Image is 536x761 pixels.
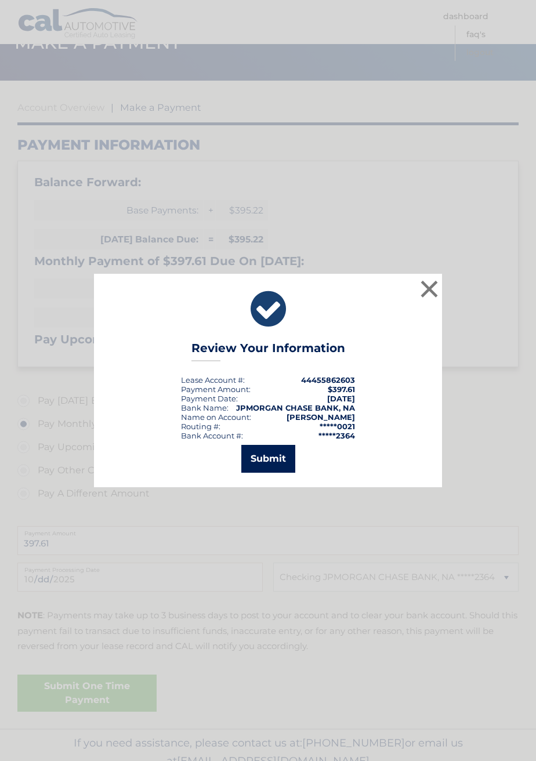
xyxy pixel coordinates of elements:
[191,341,345,361] h3: Review Your Information
[181,412,251,422] div: Name on Account:
[181,385,251,394] div: Payment Amount:
[287,412,355,422] strong: [PERSON_NAME]
[241,445,295,473] button: Submit
[181,422,220,431] div: Routing #:
[418,277,441,300] button: ×
[181,394,238,403] div: :
[181,403,229,412] div: Bank Name:
[327,394,355,403] span: [DATE]
[181,375,245,385] div: Lease Account #:
[301,375,355,385] strong: 44455862603
[328,385,355,394] span: $397.61
[181,431,243,440] div: Bank Account #:
[236,403,355,412] strong: JPMORGAN CHASE BANK, NA
[181,394,236,403] span: Payment Date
